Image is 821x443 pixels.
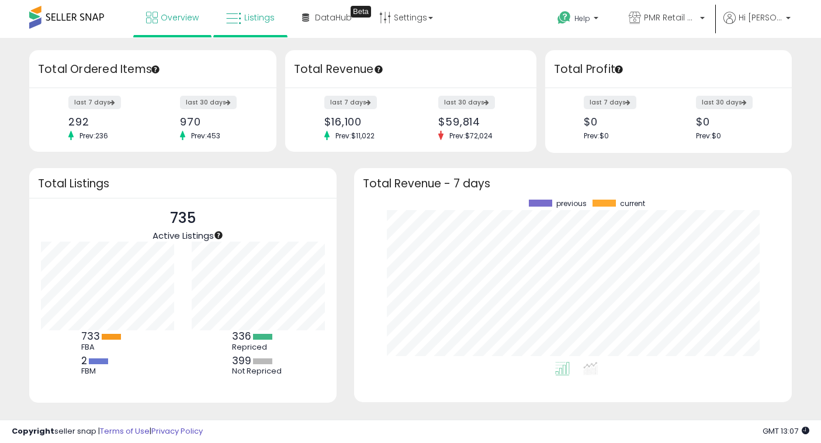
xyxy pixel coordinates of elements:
span: DataHub [315,12,352,23]
span: Listings [244,12,275,23]
span: Prev: $0 [584,131,609,141]
div: $59,814 [438,116,516,128]
h3: Total Profit [554,61,784,78]
i: Get Help [557,11,571,25]
div: Tooltip anchor [150,64,161,75]
strong: Copyright [12,425,54,437]
span: Help [574,13,590,23]
b: 336 [232,329,251,343]
label: last 7 days [324,96,377,109]
label: last 7 days [68,96,121,109]
div: Not Repriced [232,367,285,376]
span: Active Listings [153,229,214,242]
b: 2 [81,354,87,368]
span: previous [556,200,587,208]
label: last 30 days [696,96,753,109]
label: last 7 days [584,96,636,109]
a: Help [548,2,610,38]
div: 970 [180,116,255,128]
a: Privacy Policy [151,425,203,437]
label: last 30 days [180,96,237,109]
span: Prev: $72,024 [444,131,498,141]
div: 292 [68,116,144,128]
div: Tooltip anchor [614,64,624,75]
div: Tooltip anchor [351,6,371,18]
div: $0 [696,116,771,128]
span: Prev: $0 [696,131,721,141]
a: Terms of Use [100,425,150,437]
span: Prev: 453 [185,131,226,141]
span: Prev: $11,022 [330,131,380,141]
div: $0 [584,116,659,128]
div: FBA [81,343,134,352]
p: 735 [153,207,214,229]
div: Repriced [232,343,285,352]
div: $16,100 [324,116,402,128]
h3: Total Ordered Items [38,61,268,78]
span: Hi [PERSON_NAME] [739,12,782,23]
span: PMR Retail USA LLC [644,12,697,23]
div: FBM [81,367,134,376]
label: last 30 days [438,96,495,109]
div: Tooltip anchor [213,230,224,240]
h3: Total Revenue - 7 days [363,179,783,188]
span: Overview [161,12,199,23]
h3: Total Listings [38,179,328,188]
b: 399 [232,354,251,368]
a: Hi [PERSON_NAME] [723,12,791,38]
span: Prev: 236 [74,131,114,141]
div: Tooltip anchor [373,64,384,75]
b: 733 [81,329,100,343]
span: current [620,200,645,208]
h3: Total Revenue [294,61,528,78]
div: seller snap | | [12,426,203,437]
span: 2025-09-9 13:07 GMT [763,425,809,437]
